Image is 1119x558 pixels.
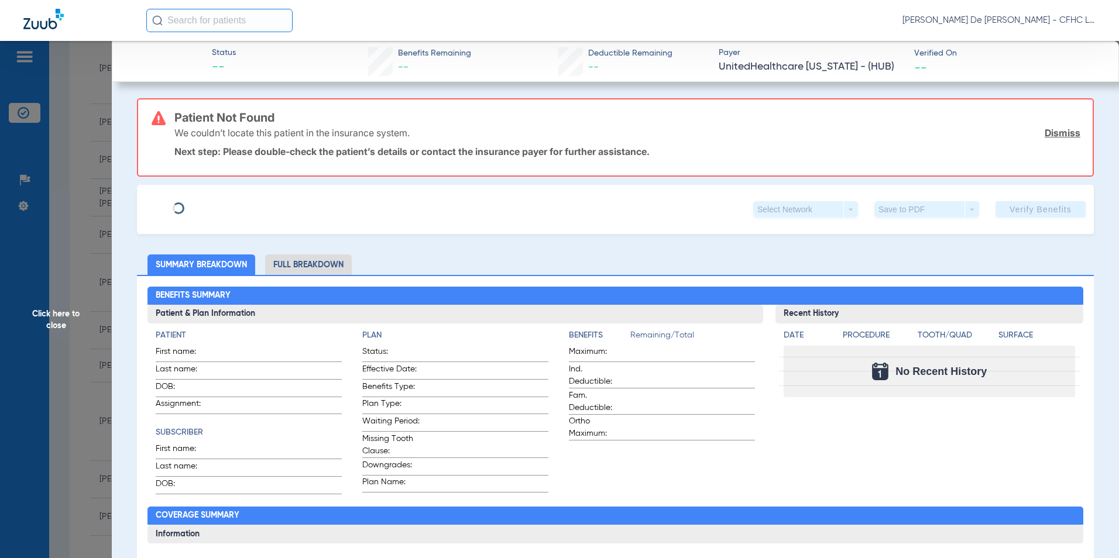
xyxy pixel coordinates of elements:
img: Calendar [872,363,888,380]
span: Verified On [914,47,1100,60]
h2: Coverage Summary [147,507,1084,525]
span: Plan Name: [362,476,420,492]
span: Last name: [156,460,213,476]
span: DOB: [156,478,213,494]
p: Next step: Please double-check the patient’s details or contact the insurance payer for further a... [174,146,1080,157]
span: DOB: [156,381,213,397]
span: Plan Type: [362,398,420,414]
h4: Surface [998,329,1075,342]
h4: Plan [362,329,548,342]
span: First name: [156,346,213,361]
span: Last name: [156,363,213,379]
h4: Patient [156,329,342,342]
span: -- [588,62,599,73]
span: -- [398,62,409,73]
input: Search for patients [146,9,293,32]
h3: Patient & Plan Information [147,305,764,323]
h3: Patient Not Found [174,112,1080,123]
h4: Tooth/Quad [918,329,994,342]
app-breakdown-title: Surface [998,329,1075,346]
p: We couldn’t locate this patient in the insurance system. [174,127,410,139]
h4: Benefits [569,329,630,342]
span: Deductible Remaining [588,47,672,60]
span: [PERSON_NAME] De [PERSON_NAME] - CFHC Lake Wales Dental [902,15,1096,26]
app-breakdown-title: Benefits [569,329,630,346]
span: Benefits Remaining [398,47,471,60]
app-breakdown-title: Tooth/Quad [918,329,994,346]
h3: Information [147,525,1084,543]
app-breakdown-title: Procedure [843,329,914,346]
img: error-icon [152,111,166,125]
h4: Date [784,329,833,342]
span: Fam. Deductible: [569,390,626,414]
span: -- [914,61,927,73]
span: Remaining/Total [630,329,755,346]
img: Search Icon [152,15,163,26]
span: No Recent History [895,366,987,377]
h3: Recent History [775,305,1083,323]
img: Zuub Logo [23,9,64,29]
span: Downgrades: [362,459,420,475]
h4: Procedure [843,329,914,342]
span: First name: [156,443,213,459]
span: -- [212,60,236,76]
span: Waiting Period: [362,415,420,431]
span: Benefits Type: [362,381,420,397]
span: Status: [362,346,420,361]
a: Dismiss [1045,127,1080,139]
span: Ind. Deductible: [569,363,626,388]
span: Assignment: [156,398,213,414]
span: Maximum: [569,346,626,361]
app-breakdown-title: Date [784,329,833,346]
span: Effective Date: [362,363,420,379]
li: Full Breakdown [265,254,352,275]
h4: Subscriber [156,426,342,439]
iframe: Chat Widget [1060,502,1119,558]
h2: Benefits Summary [147,287,1084,305]
span: Payer [719,47,904,59]
span: Status [212,47,236,59]
span: Missing Tooth Clause: [362,433,420,457]
li: Summary Breakdown [147,254,255,275]
span: Ortho Maximum: [569,415,626,440]
span: UnitedHealthcare [US_STATE] - (HUB) [719,60,904,74]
